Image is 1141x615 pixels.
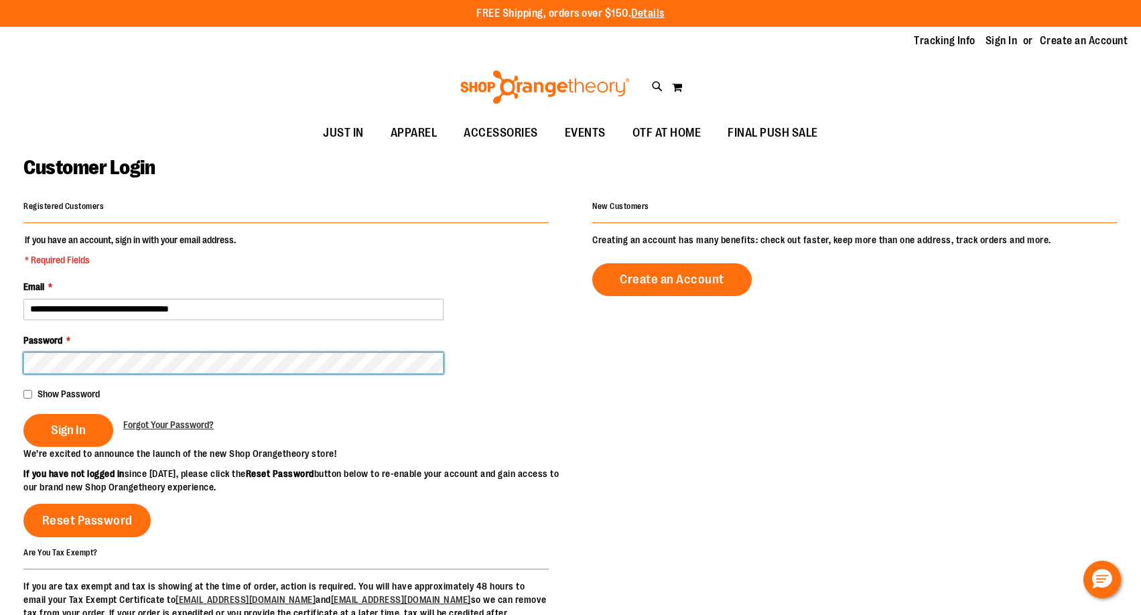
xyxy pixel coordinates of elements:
[23,547,98,557] strong: Are You Tax Exempt?
[592,263,752,296] a: Create an Account
[592,233,1118,247] p: Creating an account has many benefits: check out faster, keep more than one address, track orders...
[310,118,377,149] a: JUST IN
[23,414,113,447] button: Sign In
[23,156,155,179] span: Customer Login
[986,33,1018,48] a: Sign In
[123,419,214,430] span: Forgot Your Password?
[25,253,236,267] span: * Required Fields
[632,118,701,148] span: OTF AT HOME
[123,418,214,431] a: Forgot Your Password?
[450,118,551,149] a: ACCESSORIES
[331,594,471,605] a: [EMAIL_ADDRESS][DOMAIN_NAME]
[38,389,100,399] span: Show Password
[551,118,619,149] a: EVENTS
[714,118,831,149] a: FINAL PUSH SALE
[42,513,133,528] span: Reset Password
[176,594,316,605] a: [EMAIL_ADDRESS][DOMAIN_NAME]
[377,118,451,149] a: APPAREL
[1040,33,1128,48] a: Create an Account
[565,118,606,148] span: EVENTS
[631,7,665,19] a: Details
[323,118,364,148] span: JUST IN
[620,272,724,287] span: Create an Account
[592,202,649,211] strong: New Customers
[23,468,125,479] strong: If you have not logged in
[23,447,571,460] p: We’re excited to announce the launch of the new Shop Orangetheory store!
[23,233,237,267] legend: If you have an account, sign in with your email address.
[51,423,86,437] span: Sign In
[728,118,818,148] span: FINAL PUSH SALE
[23,335,62,346] span: Password
[391,118,438,148] span: APPAREL
[914,33,976,48] a: Tracking Info
[23,504,151,537] a: Reset Password
[23,281,44,292] span: Email
[464,118,538,148] span: ACCESSORIES
[23,202,104,211] strong: Registered Customers
[23,467,571,494] p: since [DATE], please click the button below to re-enable your account and gain access to our bran...
[1083,561,1121,598] button: Hello, have a question? Let’s chat.
[246,468,314,479] strong: Reset Password
[458,70,632,104] img: Shop Orangetheory
[476,6,665,21] p: FREE Shipping, orders over $150.
[619,118,715,149] a: OTF AT HOME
